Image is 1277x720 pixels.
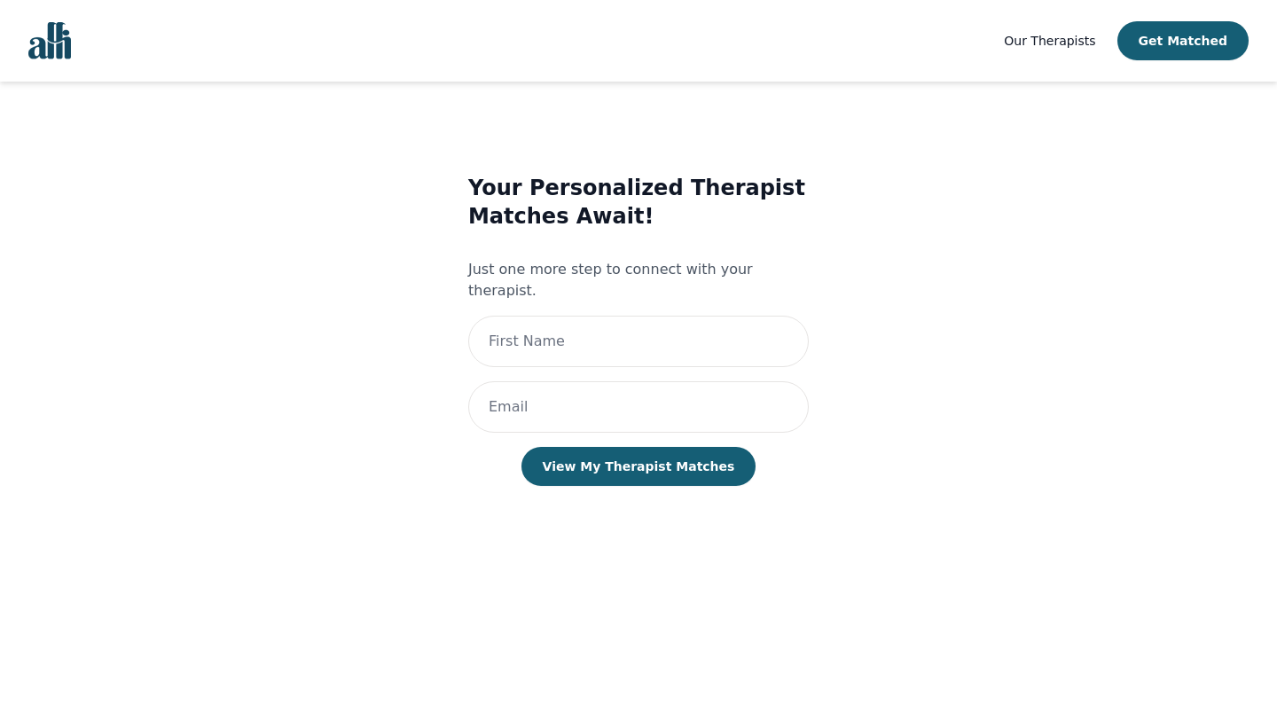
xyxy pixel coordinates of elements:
[1004,34,1095,48] span: Our Therapists
[468,259,809,301] p: Just one more step to connect with your therapist.
[468,316,809,367] input: First Name
[28,22,71,59] img: alli logo
[468,381,809,433] input: Email
[1117,21,1249,60] button: Get Matched
[521,447,756,486] button: View My Therapist Matches
[468,174,809,231] h3: Your Personalized Therapist Matches Await!
[1004,30,1095,51] a: Our Therapists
